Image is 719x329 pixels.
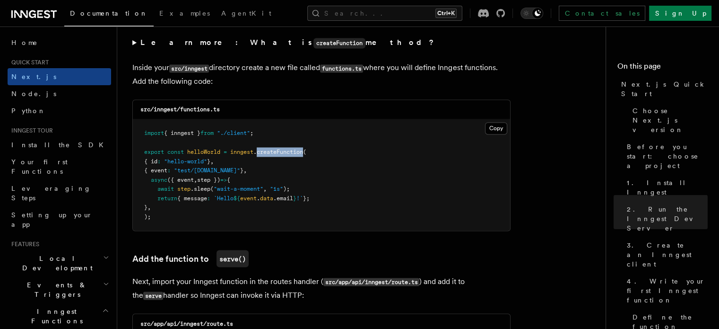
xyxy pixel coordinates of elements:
[649,6,711,21] a: Sign Up
[207,195,210,201] span: :
[8,280,103,299] span: Events & Triggers
[144,158,157,164] span: { id
[64,3,154,27] a: Documentation
[8,34,111,51] a: Home
[200,130,214,136] span: from
[11,90,56,98] span: Node.js
[70,9,148,17] span: Documentation
[627,178,708,197] span: 1. Install Inngest
[11,185,91,202] span: Leveraging Steps
[144,148,164,155] span: export
[147,204,151,210] span: ,
[159,9,210,17] span: Examples
[257,195,260,201] span: .
[293,195,296,201] span: }
[263,185,267,192] span: ,
[11,141,109,149] span: Install the SDK
[627,142,708,170] span: Before you start: choose a project
[214,195,234,201] span: `Hello
[11,107,46,115] span: Python
[140,106,220,113] code: src/inngest/functions.ts
[169,64,209,72] code: src/inngest
[224,148,227,155] span: =
[144,130,164,136] span: import
[194,176,197,183] span: ,
[632,106,708,134] span: Choose Next.js version
[8,102,111,119] a: Python
[273,195,293,201] span: .email
[303,195,310,201] span: };
[8,276,111,303] button: Events & Triggers
[8,68,111,85] a: Next.js
[627,276,708,305] span: 4. Write your first Inngest function
[132,36,511,50] summary: Learn more: What iscreateFunctionmethod?
[140,320,233,327] code: src/app/api/inngest/route.ts
[240,195,257,201] span: event
[151,176,167,183] span: async
[187,148,220,155] span: helloWorld
[623,138,708,174] a: Before you start: choose a project
[234,195,240,201] span: ${
[197,176,220,183] span: step })
[210,185,214,192] span: (
[132,250,249,267] a: Add the function toserve()
[296,195,303,201] span: !`
[559,6,645,21] a: Contact sales
[11,158,68,175] span: Your first Functions
[8,240,39,248] span: Features
[623,174,708,201] a: 1. Install Inngest
[174,167,240,173] span: "test/[DOMAIN_NAME]"
[132,275,511,302] p: Next, import your Inngest function in the routes handler ( ) and add it to the handler so Inngest...
[485,122,507,134] button: Copy
[214,185,263,192] span: "wait-a-moment"
[157,195,177,201] span: return
[8,180,111,206] a: Leveraging Steps
[283,185,290,192] span: );
[221,9,271,17] span: AgentKit
[216,3,277,26] a: AgentKit
[8,136,111,153] a: Install the SDK
[629,102,708,138] a: Choose Next.js version
[8,127,53,134] span: Inngest tour
[320,64,363,72] code: functions.ts
[227,176,230,183] span: {
[307,6,462,21] button: Search...Ctrl+K
[313,38,365,48] code: createFunction
[520,8,543,19] button: Toggle dark mode
[243,167,247,173] span: ,
[191,185,210,192] span: .sleep
[210,158,214,164] span: ,
[8,206,111,233] a: Setting up your app
[623,273,708,309] a: 4. Write your first Inngest function
[617,76,708,102] a: Next.js Quick Start
[240,167,243,173] span: }
[220,176,227,183] span: =>
[253,148,303,155] span: .createFunction
[157,158,161,164] span: :
[8,153,111,180] a: Your first Functions
[177,195,207,201] span: { message
[217,250,249,267] code: serve()
[8,59,49,66] span: Quick start
[623,201,708,237] a: 2. Run the Inngest Dev Server
[627,240,708,269] span: 3. Create an Inngest client
[144,167,167,173] span: { event
[167,167,171,173] span: :
[435,9,457,18] kbd: Ctrl+K
[157,185,174,192] span: await
[177,185,191,192] span: step
[11,38,38,47] span: Home
[250,130,253,136] span: ;
[144,213,151,220] span: );
[167,176,194,183] span: ({ event
[164,130,200,136] span: { inngest }
[217,130,250,136] span: "./client"
[623,237,708,273] a: 3. Create an Inngest client
[270,185,283,192] span: "1s"
[154,3,216,26] a: Examples
[207,158,210,164] span: }
[11,73,56,80] span: Next.js
[164,158,207,164] span: "hello-world"
[167,148,184,155] span: const
[8,307,102,326] span: Inngest Functions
